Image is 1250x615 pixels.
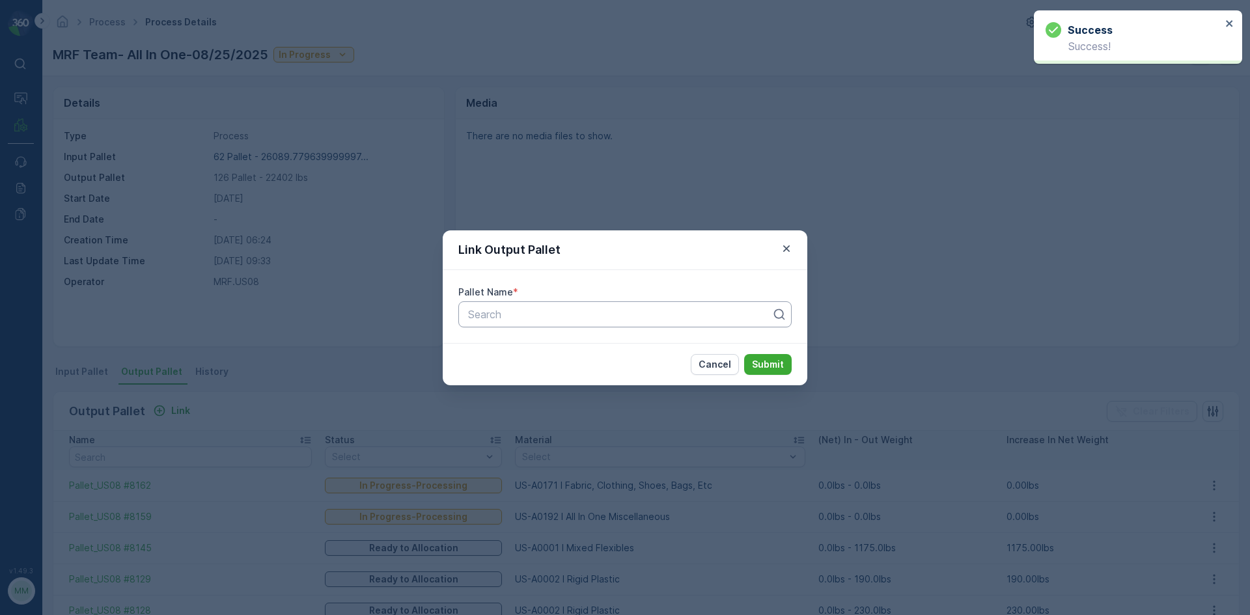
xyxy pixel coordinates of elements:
[1068,22,1113,38] h3: Success
[1225,18,1234,31] button: close
[468,307,771,322] p: Search
[752,358,784,371] p: Submit
[458,286,513,297] label: Pallet Name
[458,241,561,259] p: Link Output Pallet
[699,358,731,371] p: Cancel
[1046,40,1221,52] p: Success!
[744,354,792,375] button: Submit
[691,354,739,375] button: Cancel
